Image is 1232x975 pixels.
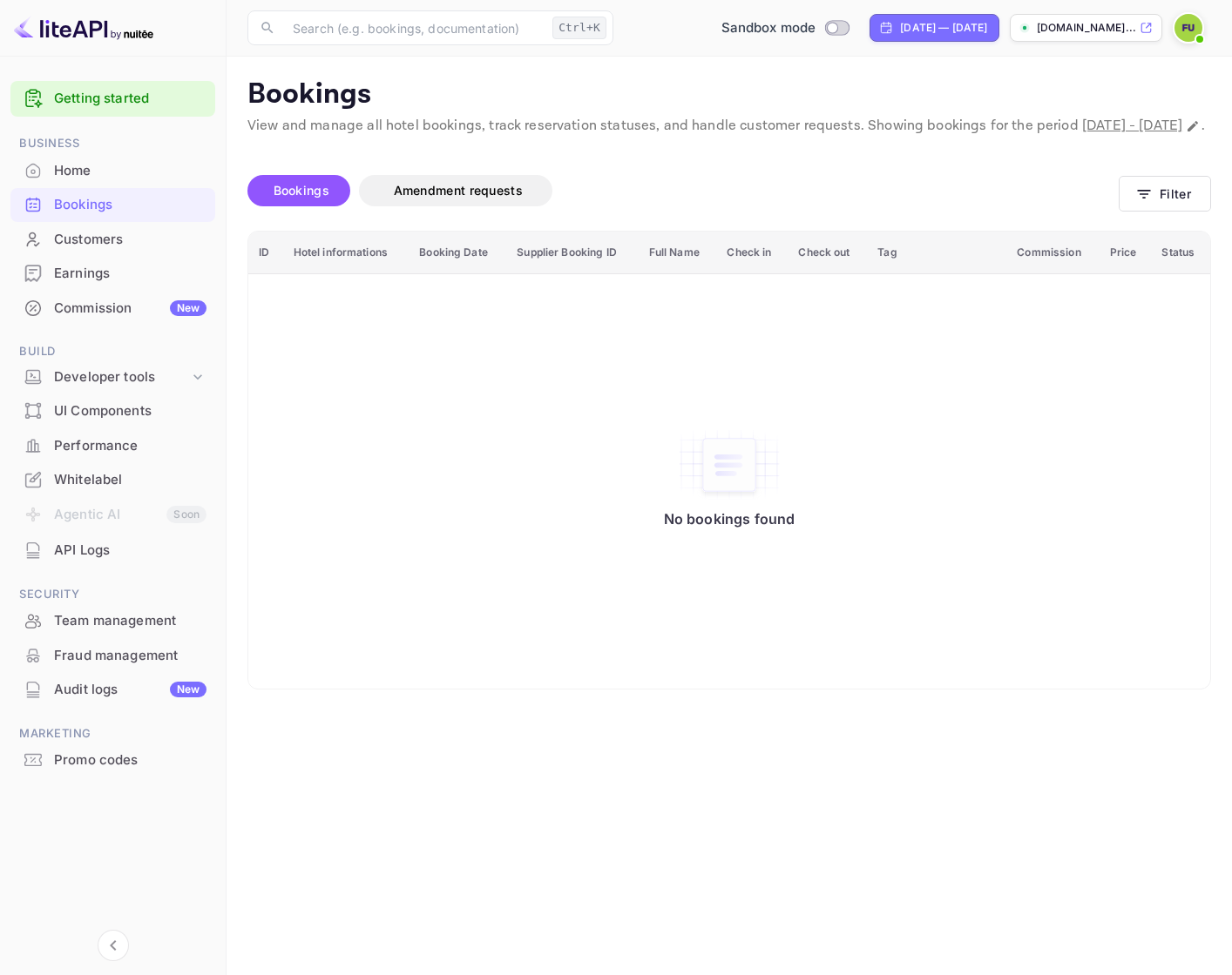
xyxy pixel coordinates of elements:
button: Filter [1119,176,1211,212]
div: Performance [10,429,215,463]
div: Promo codes [54,750,206,770]
img: No bookings found [677,428,782,501]
th: Booking Date [409,232,506,274]
a: Getting started [54,89,206,109]
span: Amendment requests [394,183,523,198]
div: Promo codes [10,743,215,777]
a: Promo codes [10,743,215,776]
th: Commission [1006,232,1099,274]
div: Performance [54,436,206,456]
span: Sandbox mode [721,18,816,38]
div: Customers [10,223,215,257]
a: Bookings [10,188,215,220]
div: Whitelabel [54,470,206,490]
th: Full Name [639,232,717,274]
p: No bookings found [664,510,795,528]
div: Ctrl+K [552,17,606,39]
div: Developer tools [54,367,189,387]
a: CommissionNew [10,292,215,324]
div: Earnings [10,257,215,291]
div: Audit logsNew [10,673,215,707]
img: LiteAPI logo [14,14,153,42]
div: API Logs [54,541,206,561]
table: booking table [248,232,1210,689]
a: Performance [10,429,215,461]
p: Bookings [247,77,1211,112]
a: Earnings [10,257,215,289]
div: Team management [10,604,215,638]
a: Home [10,154,215,186]
th: Supplier Booking ID [506,232,638,274]
img: Feot1000 User [1174,14,1202,42]
div: account-settings tabs [247,175,1119,206]
div: Bookings [10,188,215,222]
div: Commission [54,299,206,319]
span: Security [10,585,215,604]
button: Collapse navigation [98,930,129,961]
div: New [170,682,206,697]
div: UI Components [54,401,206,421]
a: Customers [10,223,215,255]
a: API Logs [10,534,215,566]
th: Tag [867,232,1006,274]
div: [DATE] — [DATE] [900,20,987,36]
div: Fraud management [54,646,206,666]
a: UI Components [10,394,215,427]
span: Business [10,134,215,153]
span: Build [10,342,215,361]
a: Audit logsNew [10,673,215,705]
div: Fraud management [10,639,215,673]
a: Team management [10,604,215,636]
div: Home [54,161,206,181]
th: Check out [788,232,867,274]
div: Earnings [54,264,206,284]
input: Search (e.g. bookings, documentation) [282,10,545,45]
a: Fraud management [10,639,215,671]
span: Marketing [10,724,215,743]
th: Status [1151,232,1210,274]
th: ID [248,232,283,274]
div: Team management [54,611,206,631]
a: Whitelabel [10,463,215,495]
div: Customers [54,230,206,250]
th: Price [1100,232,1152,274]
div: Audit logs [54,680,206,700]
div: Home [10,154,215,188]
div: UI Components [10,394,215,428]
div: CommissionNew [10,292,215,326]
p: View and manage all hotel bookings, track reservation statuses, and handle customer requests. Sho... [247,116,1211,137]
div: Developer tools [10,362,215,393]
div: API Logs [10,534,215,568]
div: New [170,300,206,316]
button: Change date range [1184,118,1202,135]
div: Getting started [10,81,215,117]
div: Whitelabel [10,463,215,497]
span: [DATE] - [DATE] [1082,117,1182,135]
span: Bookings [274,183,329,198]
div: Switch to Production mode [714,18,856,38]
div: Bookings [54,195,206,215]
p: [DOMAIN_NAME]... [1037,20,1136,36]
th: Check in [716,232,788,274]
th: Hotel informations [283,232,410,274]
